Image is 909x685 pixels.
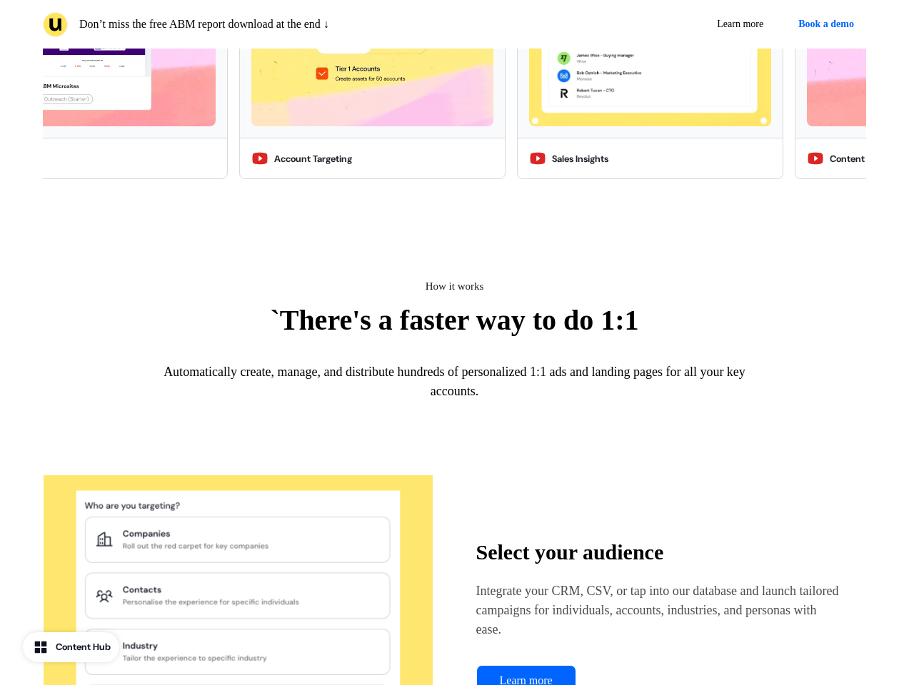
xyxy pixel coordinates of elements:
p: Don’t miss the free ABM report download at the end ↓ [79,16,329,33]
div: Content Hubs [830,152,889,166]
p: Integrate your CRM, CSV, or tap into our database and launch tailored campaigns for individuals, ... [476,582,841,639]
button: Book a demo [786,11,866,37]
div: Sales Insights [552,152,608,166]
span: How it works [426,280,484,292]
p: `There's a faster way to do 1:1 [270,303,638,337]
div: Account Targeting [274,152,352,166]
button: Content Hub [23,632,119,662]
div: Content Hub [56,640,111,654]
h3: Select your audience [476,540,841,564]
a: Learn more [705,11,775,37]
h2: Automatically create, manage, and distribute hundreds of personalized 1:1 ads and landing pages f... [155,362,755,401]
